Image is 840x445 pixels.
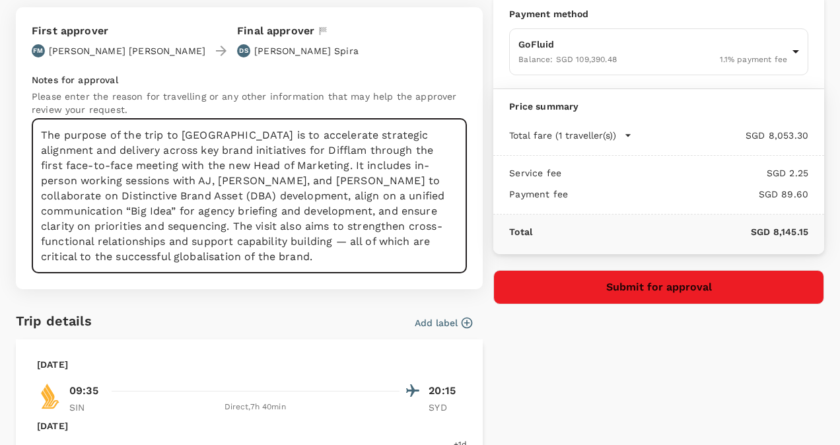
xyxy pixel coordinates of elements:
p: Payment method [509,7,808,20]
div: GoFluidBalance: SGD 109,390.481.1% payment fee [509,28,808,75]
p: [DATE] [37,358,68,371]
p: SGD 8,145.15 [532,225,808,238]
p: Final approver [237,23,314,39]
button: Submit for approval [493,270,824,304]
p: First approver [32,23,205,39]
textarea: The purpose of the trip to [GEOGRAPHIC_DATA] is to accelerate strategic alignment and delivery ac... [32,119,467,273]
p: [DATE] [37,419,68,432]
p: SIN [69,401,102,414]
p: SGD 89.60 [568,188,808,201]
p: 20:15 [429,383,462,399]
p: Price summary [509,100,808,113]
div: Direct , 7h 40min [110,401,400,414]
p: [PERSON_NAME] [PERSON_NAME] [49,44,205,57]
button: Add label [415,316,472,329]
span: 1.1 % payment fee [720,55,787,64]
p: SGD 8,053.30 [632,129,808,142]
button: Total fare (1 traveller(s)) [509,129,632,142]
span: Balance : SGD 109,390.48 [518,55,616,64]
p: DS [239,46,248,55]
img: SQ [37,383,63,409]
p: SGD 2.25 [561,166,808,180]
p: Total [509,225,532,238]
p: SYD [429,401,462,414]
p: GoFluid [518,38,787,51]
h6: Trip details [16,310,92,331]
p: Payment fee [509,188,568,201]
p: Service fee [509,166,561,180]
p: 09:35 [69,383,98,399]
p: [PERSON_NAME] Spira [254,44,359,57]
p: FM [33,46,43,55]
p: Notes for approval [32,73,467,86]
p: Please enter the reason for travelling or any other information that may help the approver review... [32,90,467,116]
p: Total fare (1 traveller(s)) [509,129,616,142]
